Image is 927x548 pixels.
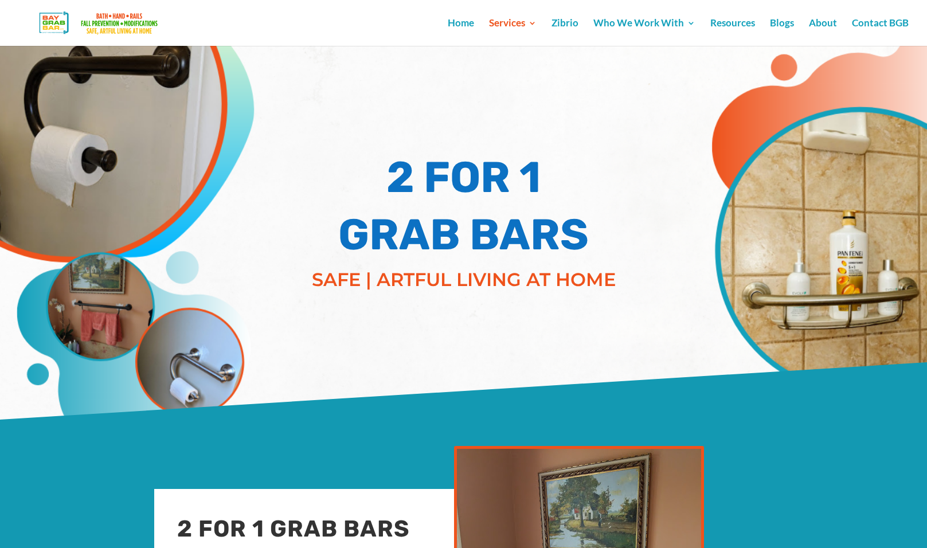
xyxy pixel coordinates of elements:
[710,19,755,46] a: Resources
[551,19,578,46] a: Zibrio
[852,19,909,46] a: Contact BGB
[448,19,474,46] a: Home
[292,209,636,267] h1: GRAB BARS
[489,19,537,46] a: Services
[19,8,181,38] img: Bay Grab Bar
[593,19,695,46] a: Who We Work With
[770,19,794,46] a: Blogs
[292,152,636,209] h1: 2 FOR 1
[292,266,636,293] p: SAFE | ARTFUL LIVING AT HOME
[809,19,837,46] a: About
